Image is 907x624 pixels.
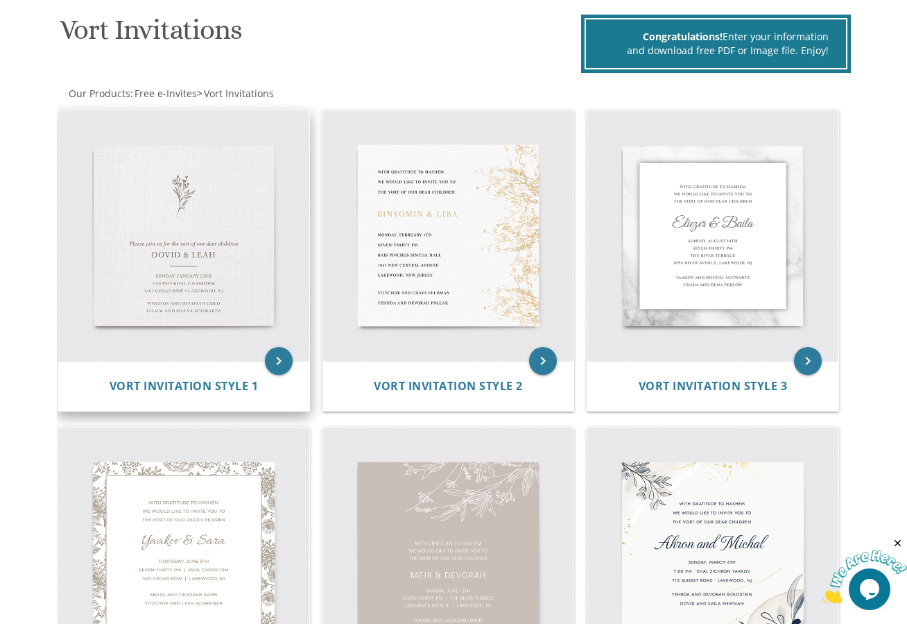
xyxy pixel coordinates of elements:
img: Vort Invitation Style 3 [587,110,838,361]
a: Our Products [67,87,130,100]
span: Vort Invitation Style 1 [110,378,259,394]
div: : [57,87,453,101]
span: Vort Invitation Style 2 [374,378,523,394]
iframe: chat widget [821,537,907,603]
span: Vort Invitations [204,87,274,100]
h1: Vort Invitations [60,15,578,56]
div: and download free PDF or Image file. Enjoy! [603,44,829,58]
a: keyboard_arrow_right [794,347,822,375]
a: keyboard_arrow_right [529,347,557,375]
img: Vort Invitation Style 2 [323,110,573,361]
div: Enter your information [603,30,829,44]
img: Vort Invitation Style 1 [58,110,309,361]
a: Free e-Invites [133,87,197,100]
a: keyboard_arrow_right [265,347,293,375]
span: Vort Invitation Style 3 [639,378,788,394]
span: Free e-Invites [135,87,197,100]
a: Vort Invitation Style 1 [110,380,259,393]
span: Congratulations! [643,30,723,43]
a: Vort Invitation Style 2 [374,380,523,393]
a: Vort Invitations [202,87,274,100]
span: > [197,87,274,100]
a: Vort Invitation Style 3 [639,380,788,393]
